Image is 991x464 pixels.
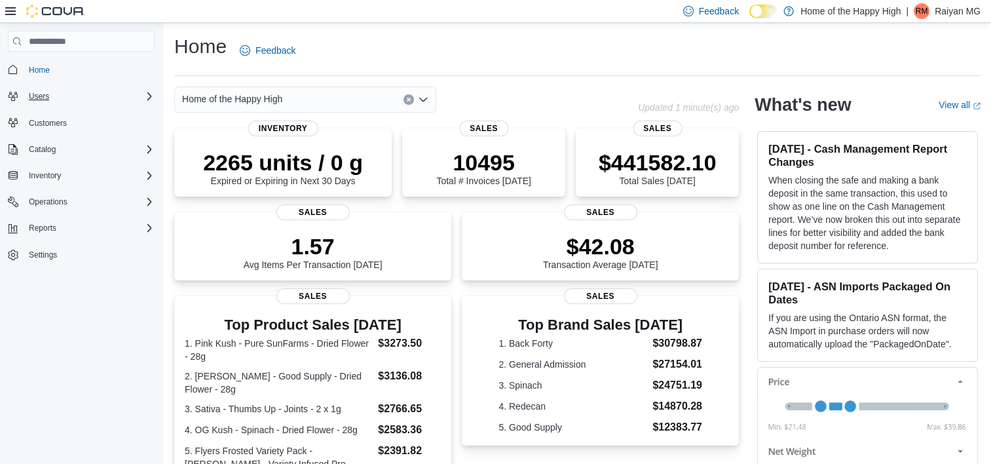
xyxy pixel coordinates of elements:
[24,142,61,157] button: Catalog
[24,115,155,131] span: Customers
[749,18,750,19] span: Dark Mode
[3,193,160,211] button: Operations
[185,370,373,396] dt: 2. [PERSON_NAME] - Good Supply - Dried Flower - 28g
[935,3,981,19] p: Raiyan MG
[599,149,717,176] p: $441582.10
[244,233,383,270] div: Avg Items Per Transaction [DATE]
[3,219,160,237] button: Reports
[24,220,62,236] button: Reports
[436,149,531,186] div: Total # Invoices [DATE]
[498,421,647,434] dt: 5. Good Supply
[973,102,981,110] svg: External link
[3,87,160,106] button: Users
[652,336,702,351] dd: $30798.87
[185,317,441,333] h3: Top Product Sales [DATE]
[498,358,647,371] dt: 2. General Admission
[378,368,441,384] dd: $3136.08
[24,88,54,104] button: Users
[203,149,363,176] p: 2265 units / 0 g
[24,194,155,210] span: Operations
[652,357,702,372] dd: $27154.01
[174,33,227,60] h1: Home
[652,377,702,393] dd: $24751.19
[906,3,908,19] p: |
[652,419,702,435] dd: $12383.77
[768,174,967,252] p: When closing the safe and making a bank deposit in the same transaction, this used to show as one...
[24,194,73,210] button: Operations
[599,149,717,186] div: Total Sales [DATE]
[498,317,702,333] h3: Top Brand Sales [DATE]
[498,379,647,392] dt: 3. Spinach
[378,401,441,417] dd: $2766.65
[244,233,383,260] p: 1.57
[3,140,160,159] button: Catalog
[378,443,441,459] dd: $2391.82
[24,142,155,157] span: Catalog
[914,3,929,19] div: Raiyan MG
[276,288,350,304] span: Sales
[24,247,62,263] a: Settings
[29,118,67,128] span: Customers
[543,233,658,260] p: $42.08
[24,168,155,184] span: Inventory
[768,311,967,351] p: If you are using the Ontario ASN format, the ASN Import in purchase orders will now automatically...
[436,149,531,176] p: 10495
[749,5,777,18] input: Dark Mode
[418,94,428,105] button: Open list of options
[8,54,155,298] nav: Complex example
[633,121,682,136] span: Sales
[498,400,647,413] dt: 4. Redecan
[403,94,414,105] button: Clear input
[699,5,739,18] span: Feedback
[24,220,155,236] span: Reports
[24,88,155,104] span: Users
[29,197,67,207] span: Operations
[24,61,155,77] span: Home
[564,204,637,220] span: Sales
[3,60,160,79] button: Home
[939,100,981,110] a: View allExternal link
[768,280,967,306] h3: [DATE] - ASN Imports Packaged On Dates
[638,102,739,113] p: Updated 1 minute(s) ago
[543,233,658,270] div: Transaction Average [DATE]
[185,337,373,363] dt: 1. Pink Kush - Pure SunFarms - Dried Flower - 28g
[29,144,56,155] span: Catalog
[185,423,373,436] dt: 4. OG Kush - Spinach - Dried Flower - 28g
[768,142,967,168] h3: [DATE] - Cash Management Report Changes
[755,94,851,115] h2: What's new
[24,115,72,131] a: Customers
[29,223,56,233] span: Reports
[182,91,282,107] span: Home of the Happy High
[248,121,318,136] span: Inventory
[29,91,49,102] span: Users
[800,3,901,19] p: Home of the Happy High
[234,37,301,64] a: Feedback
[255,44,295,57] span: Feedback
[24,168,66,184] button: Inventory
[29,170,61,181] span: Inventory
[378,422,441,438] dd: $2583.36
[3,113,160,132] button: Customers
[24,246,155,263] span: Settings
[29,250,57,260] span: Settings
[26,5,85,18] img: Cova
[652,398,702,414] dd: $14870.28
[378,336,441,351] dd: $3273.50
[916,3,928,19] span: RM
[459,121,508,136] span: Sales
[564,288,637,304] span: Sales
[3,245,160,264] button: Settings
[29,65,50,75] span: Home
[203,149,363,186] div: Expired or Expiring in Next 30 Days
[24,62,55,78] a: Home
[276,204,350,220] span: Sales
[498,337,647,350] dt: 1. Back Forty
[3,166,160,185] button: Inventory
[185,402,373,416] dt: 3. Sativa - Thumbs Up - Joints - 2 x 1g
